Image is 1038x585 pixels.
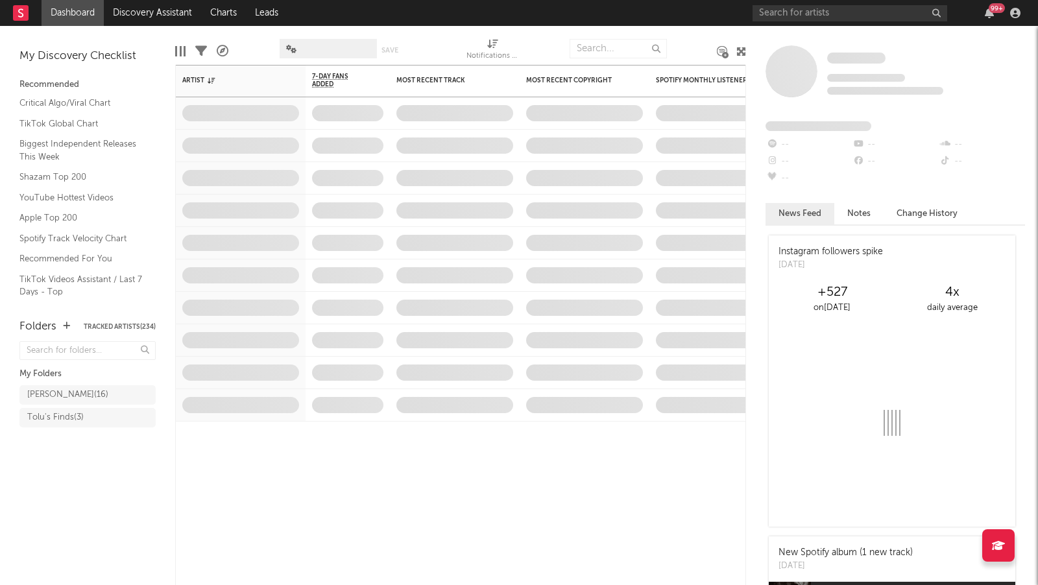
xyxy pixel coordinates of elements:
div: Notifications (Artist) [466,49,518,64]
div: -- [766,153,852,170]
div: [PERSON_NAME] ( 16 ) [27,387,108,403]
div: Folders [19,319,56,335]
button: Notes [834,203,884,224]
div: New Spotify album (1 new track) [779,546,913,560]
button: Filter by Most Recent Copyright [630,74,643,87]
div: My Discovery Checklist [19,49,156,64]
a: TikTok Global Chart [19,117,143,131]
div: Spotify Monthly Listeners [656,77,753,84]
button: News Feed [766,203,834,224]
div: Tolu's Finds ( 3 ) [27,410,84,425]
a: Recommended For You [19,252,143,266]
span: Fans Added by Platform [766,121,871,131]
div: Artist [182,77,280,84]
div: Recommended [19,77,156,93]
span: Tracking Since: [DATE] [827,74,905,82]
div: daily average [892,300,1012,316]
div: -- [852,153,938,170]
a: YouTube Hottest Videos [19,191,143,205]
a: Tolu's Finds(3) [19,408,156,427]
a: [PERSON_NAME](16) [19,385,156,405]
div: Notifications (Artist) [466,32,518,70]
div: 99 + [989,3,1005,13]
span: 7-Day Fans Added [312,73,364,88]
a: TikTok Videos Assistant / Last 7 Days - Top [19,272,143,299]
button: Change History [884,203,971,224]
div: -- [939,136,1025,153]
a: Shazam Top 200 [19,170,143,184]
button: Filter by 7-Day Fans Added [370,74,383,87]
div: +527 [772,285,892,300]
div: My Folders [19,366,156,382]
div: [DATE] [779,560,913,573]
input: Search for artists [753,5,947,21]
div: Most Recent Copyright [526,77,623,84]
div: -- [766,170,852,187]
button: 99+ [985,8,994,18]
div: -- [766,136,852,153]
div: Most Recent Track [396,77,494,84]
div: -- [852,136,938,153]
div: 4 x [892,285,1012,300]
div: on [DATE] [772,300,892,316]
div: -- [939,153,1025,170]
a: Spotify Track Velocity Chart [19,232,143,246]
div: Filters [195,32,207,70]
input: Search for folders... [19,341,156,360]
a: Critical Algo/Viral Chart [19,96,143,110]
div: A&R Pipeline [217,32,228,70]
div: Edit Columns [175,32,186,70]
input: Search... [570,39,667,58]
button: Filter by Most Recent Track [500,74,513,87]
button: Save [381,47,398,54]
span: 0 fans last week [827,87,943,95]
button: Tracked Artists(234) [84,324,156,330]
a: Apple Top 200 [19,211,143,225]
div: [DATE] [779,259,883,272]
a: Biggest Independent Releases This Week [19,137,143,163]
div: Instagram followers spike [779,245,883,259]
button: Filter by Artist [286,74,299,87]
a: Some Artist [827,52,886,65]
span: Some Artist [827,53,886,64]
